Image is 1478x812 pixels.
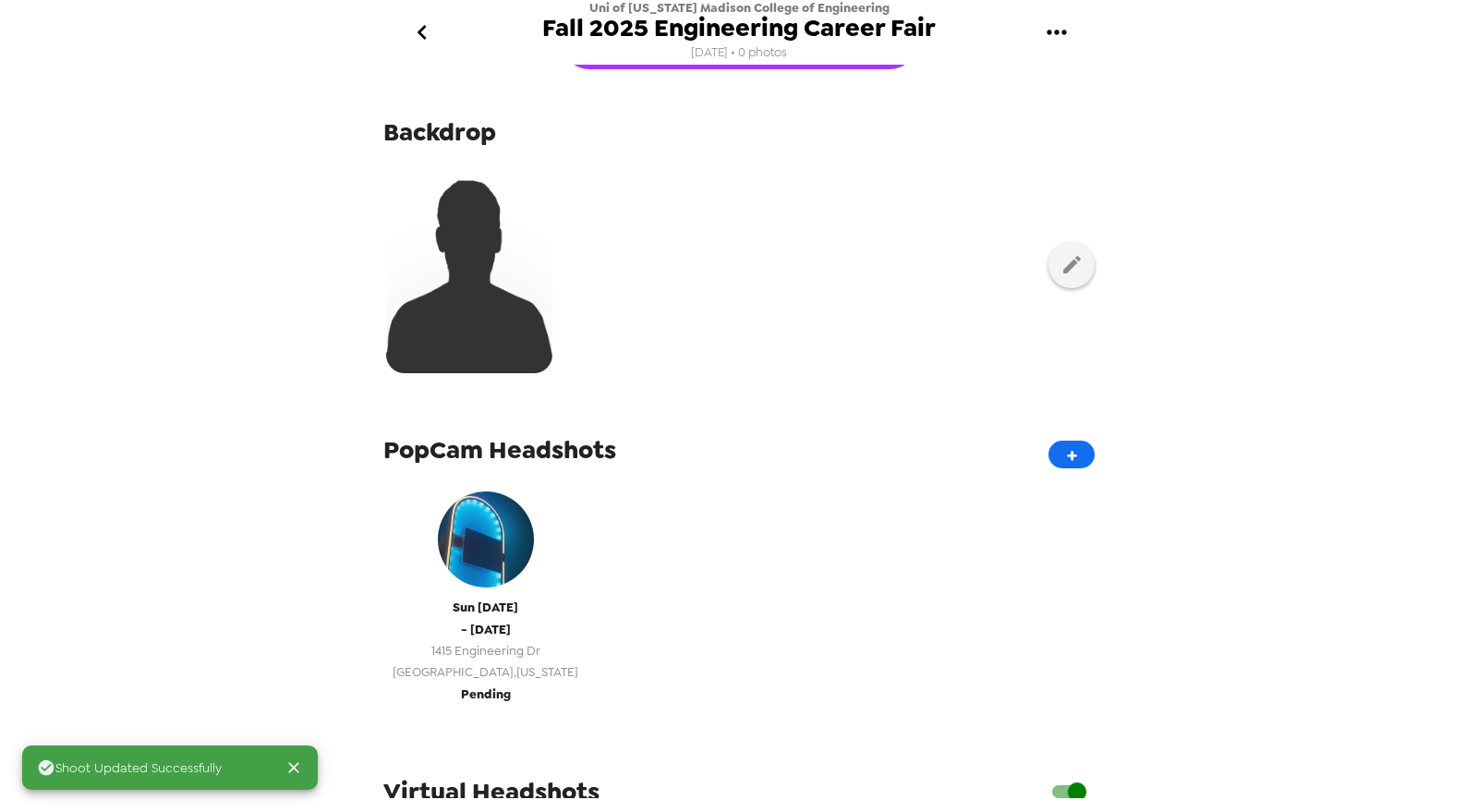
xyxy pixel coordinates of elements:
span: Sun [DATE] [453,597,518,618]
img: silhouette [386,151,552,373]
span: [DATE] • 0 photos [691,41,787,66]
span: Virtual Headshots [383,775,600,808]
span: PopCam Headshots [383,433,616,467]
button: Close [277,751,310,784]
button: popcam exampleSun [DATE]- [DATE]1415 Engineering Dr[GEOGRAPHIC_DATA],[US_STATE]Pending [383,473,588,714]
span: 1415 Engineering Dr [393,640,578,661]
button: + [1048,441,1095,468]
img: popcam example [438,491,534,588]
span: [GEOGRAPHIC_DATA] , [US_STATE] [393,661,578,683]
span: Shoot Updated Successfully [37,758,222,777]
span: - [DATE] [461,619,511,640]
span: Fall 2025 Engineering Career Fair [542,16,936,41]
span: Pending [461,684,511,705]
button: go back [392,3,452,63]
span: Backdrop [383,115,496,149]
button: gallery menu [1026,3,1086,63]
